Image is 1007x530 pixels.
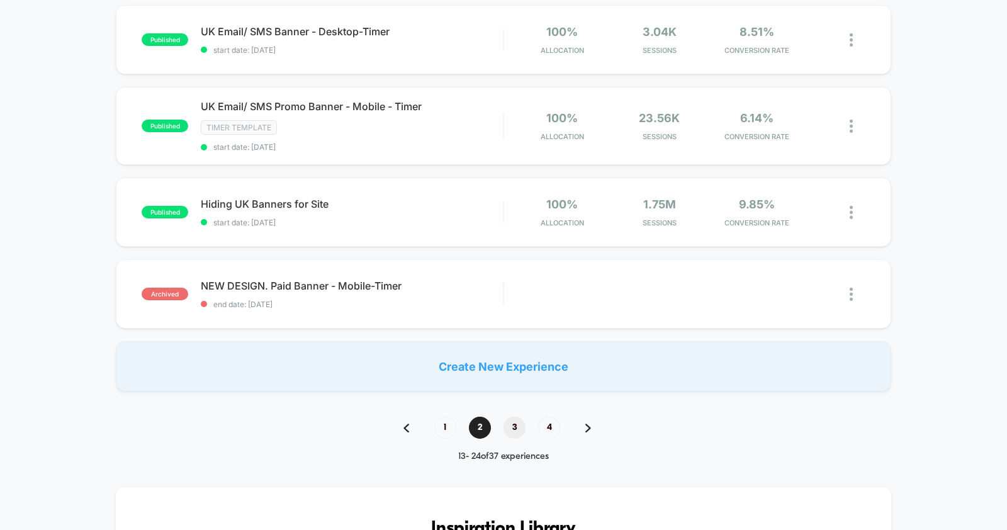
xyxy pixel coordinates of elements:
[546,198,578,211] span: 100%
[116,341,891,392] div: Create New Experience
[142,33,188,46] span: published
[201,142,503,152] span: start date: [DATE]
[201,279,503,292] span: NEW DESIGN. Paid Banner - Mobile-Timer
[546,25,578,38] span: 100%
[201,218,503,227] span: start date: [DATE]
[201,300,503,309] span: end date: [DATE]
[614,218,705,227] span: Sessions
[711,218,802,227] span: CONVERSION RATE
[643,25,677,38] span: 3.04k
[469,417,491,439] span: 2
[711,46,802,55] span: CONVERSION RATE
[850,206,853,219] img: close
[201,25,503,38] span: UK Email/ SMS Banner - Desktop-Timer
[850,33,853,47] img: close
[585,424,591,432] img: pagination forward
[201,120,277,135] span: timer template
[434,417,456,439] span: 1
[541,46,584,55] span: Allocation
[850,288,853,301] img: close
[201,198,503,210] span: Hiding UK Banners for Site
[142,206,188,218] span: published
[740,25,774,38] span: 8.51%
[391,451,616,462] div: 13 - 24 of 37 experiences
[643,198,676,211] span: 1.75M
[538,417,560,439] span: 4
[614,132,705,141] span: Sessions
[740,111,774,125] span: 6.14%
[541,132,584,141] span: Allocation
[142,288,188,300] span: archived
[711,132,802,141] span: CONVERSION RATE
[142,120,188,132] span: published
[546,111,578,125] span: 100%
[403,424,409,432] img: pagination back
[639,111,680,125] span: 23.56k
[541,218,584,227] span: Allocation
[739,198,775,211] span: 9.85%
[201,100,503,113] span: UK Email/ SMS Promo Banner - Mobile - Timer
[614,46,705,55] span: Sessions
[503,417,526,439] span: 3
[201,45,503,55] span: start date: [DATE]
[850,120,853,133] img: close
